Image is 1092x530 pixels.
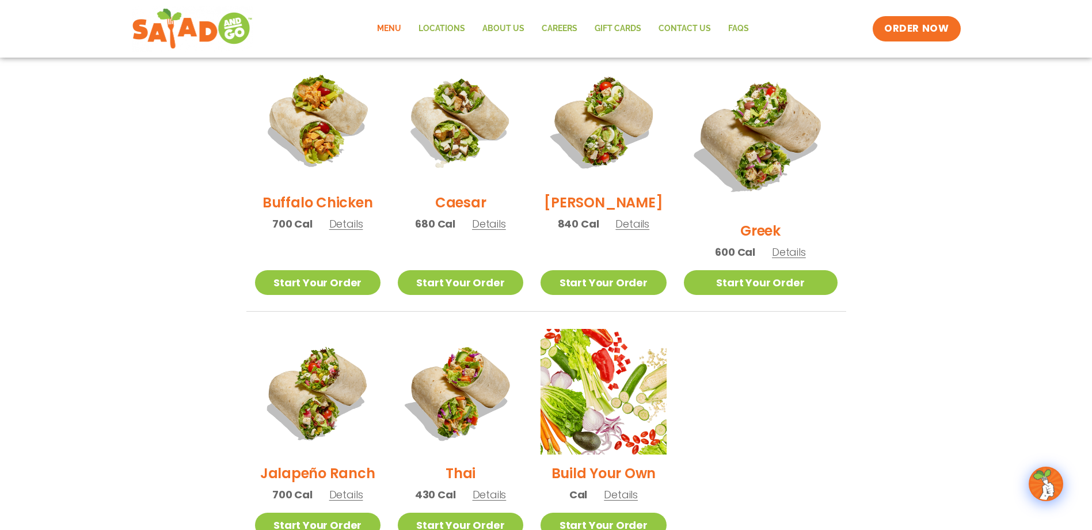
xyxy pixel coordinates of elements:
span: Cal [569,487,587,502]
a: Start Your Order [398,270,523,295]
span: 840 Cal [558,216,599,232]
h2: Thai [446,463,475,483]
img: Product photo for Thai Wrap [398,329,523,455]
h2: Build Your Own [551,463,656,483]
img: Product photo for Buffalo Chicken Wrap [255,58,381,184]
a: About Us [474,16,533,42]
span: 680 Cal [415,216,455,232]
span: 600 Cal [715,244,755,260]
img: Product photo for Build Your Own [541,329,666,455]
span: Details [615,217,649,231]
h2: Greek [740,221,781,241]
a: GIFT CARDS [586,16,650,42]
span: Details [472,217,506,231]
span: Details [604,487,638,502]
a: Start Your Order [255,270,381,295]
a: Start Your Order [684,270,838,295]
span: Details [772,245,806,259]
img: new-SAG-logo-768×292 [132,6,253,52]
a: FAQs [720,16,758,42]
h2: Jalapeño Ranch [260,463,375,483]
a: Contact Us [650,16,720,42]
span: Details [473,487,507,502]
img: Product photo for Cobb Wrap [541,58,666,184]
a: Careers [533,16,586,42]
span: ORDER NOW [884,22,949,36]
span: Details [329,217,363,231]
a: ORDER NOW [873,16,960,41]
h2: [PERSON_NAME] [544,192,663,213]
h2: Buffalo Chicken [262,192,372,213]
img: Product photo for Greek Wrap [684,58,838,212]
span: 700 Cal [272,487,313,502]
a: Locations [410,16,474,42]
img: Product photo for Jalapeño Ranch Wrap [255,329,381,455]
a: Start Your Order [541,270,666,295]
img: Product photo for Caesar Wrap [398,58,523,184]
h2: Caesar [435,192,486,213]
span: 430 Cal [415,487,456,502]
a: Menu [368,16,410,42]
nav: Menu [368,16,758,42]
img: wpChatIcon [1030,468,1062,500]
span: Details [329,487,363,502]
span: 700 Cal [272,216,313,232]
